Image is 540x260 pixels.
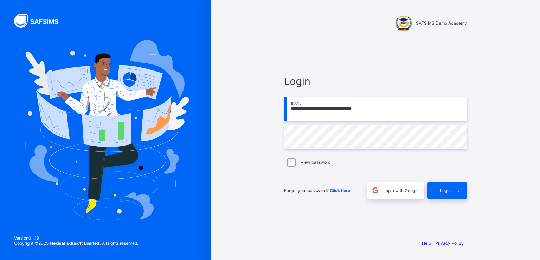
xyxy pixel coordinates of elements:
strong: Flexisaf Edusoft Limited. [50,241,101,246]
img: Hero Image [22,40,189,220]
a: Help [422,241,431,246]
img: SAFSIMS Logo [14,14,67,28]
span: Copyright © 2025 All rights reserved. [14,241,138,246]
span: Forgot your password? [284,188,350,193]
a: Privacy Policy [435,241,464,246]
span: Login [440,188,451,193]
span: SAFSIMS Demo Academy [416,20,467,26]
span: Login with Google [383,188,419,193]
span: Version 0.1.19 [14,235,138,241]
img: google.396cfc9801f0270233282035f929180a.svg [371,186,379,194]
a: Click here [330,188,350,193]
label: View password [301,160,330,165]
span: Login [284,75,467,87]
